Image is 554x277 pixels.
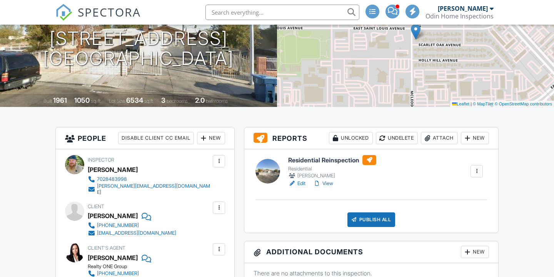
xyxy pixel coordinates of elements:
[43,28,234,69] h1: [STREET_ADDRESS] [GEOGRAPHIC_DATA]
[288,180,305,187] a: Edit
[195,96,205,104] div: 2.0
[97,230,176,236] div: [EMAIL_ADDRESS][DOMAIN_NAME]
[288,155,376,165] h6: Residential Reinspection
[411,24,421,40] img: Marker
[78,4,141,20] span: SPECTORA
[473,102,494,106] a: © MapTiler
[55,4,72,21] img: The Best Home Inspection Software - Spectora
[126,96,143,104] div: 6534
[197,132,225,144] div: New
[461,132,489,144] div: New
[88,264,217,270] div: Realty ONE Group
[55,10,141,27] a: SPECTORA
[88,222,176,229] a: [PHONE_NUMBER]
[88,245,125,251] span: Client's Agent
[43,98,52,104] span: Built
[91,98,102,104] span: sq. ft.
[288,172,376,180] div: [PERSON_NAME]
[438,5,488,12] div: [PERSON_NAME]
[97,270,139,277] div: [PHONE_NUMBER]
[97,222,139,229] div: [PHONE_NUMBER]
[88,229,176,237] a: [EMAIL_ADDRESS][DOMAIN_NAME]
[313,180,333,187] a: View
[452,102,469,106] a: Leaflet
[88,204,104,209] span: Client
[97,176,127,182] div: 7028483998
[426,12,494,20] div: Odin Home Inspections
[288,166,376,172] div: Residential
[88,252,138,264] a: [PERSON_NAME]
[461,246,489,258] div: New
[167,98,188,104] span: bedrooms
[88,210,138,222] div: [PERSON_NAME]
[161,96,165,104] div: 3
[471,102,472,106] span: |
[244,127,498,149] h3: Reports
[347,212,395,227] div: Publish All
[74,96,90,104] div: 1050
[421,132,458,144] div: Attach
[329,132,373,144] div: Unlocked
[88,183,211,195] a: [PERSON_NAME][EMAIL_ADDRESS][DOMAIN_NAME]
[97,183,211,195] div: [PERSON_NAME][EMAIL_ADDRESS][DOMAIN_NAME]
[144,98,154,104] span: sq.ft.
[495,102,552,106] a: © OpenStreetMap contributors
[53,96,67,104] div: 1961
[88,175,211,183] a: 7028483998
[109,98,125,104] span: Lot Size
[88,157,114,163] span: Inspector
[118,132,194,144] div: Disable Client CC Email
[88,164,138,175] div: [PERSON_NAME]
[288,155,376,180] a: Residential Reinspection Residential [PERSON_NAME]
[205,5,359,20] input: Search everything...
[244,241,498,263] h3: Additional Documents
[56,127,234,149] h3: People
[376,132,418,144] div: Undelete
[206,98,228,104] span: bathrooms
